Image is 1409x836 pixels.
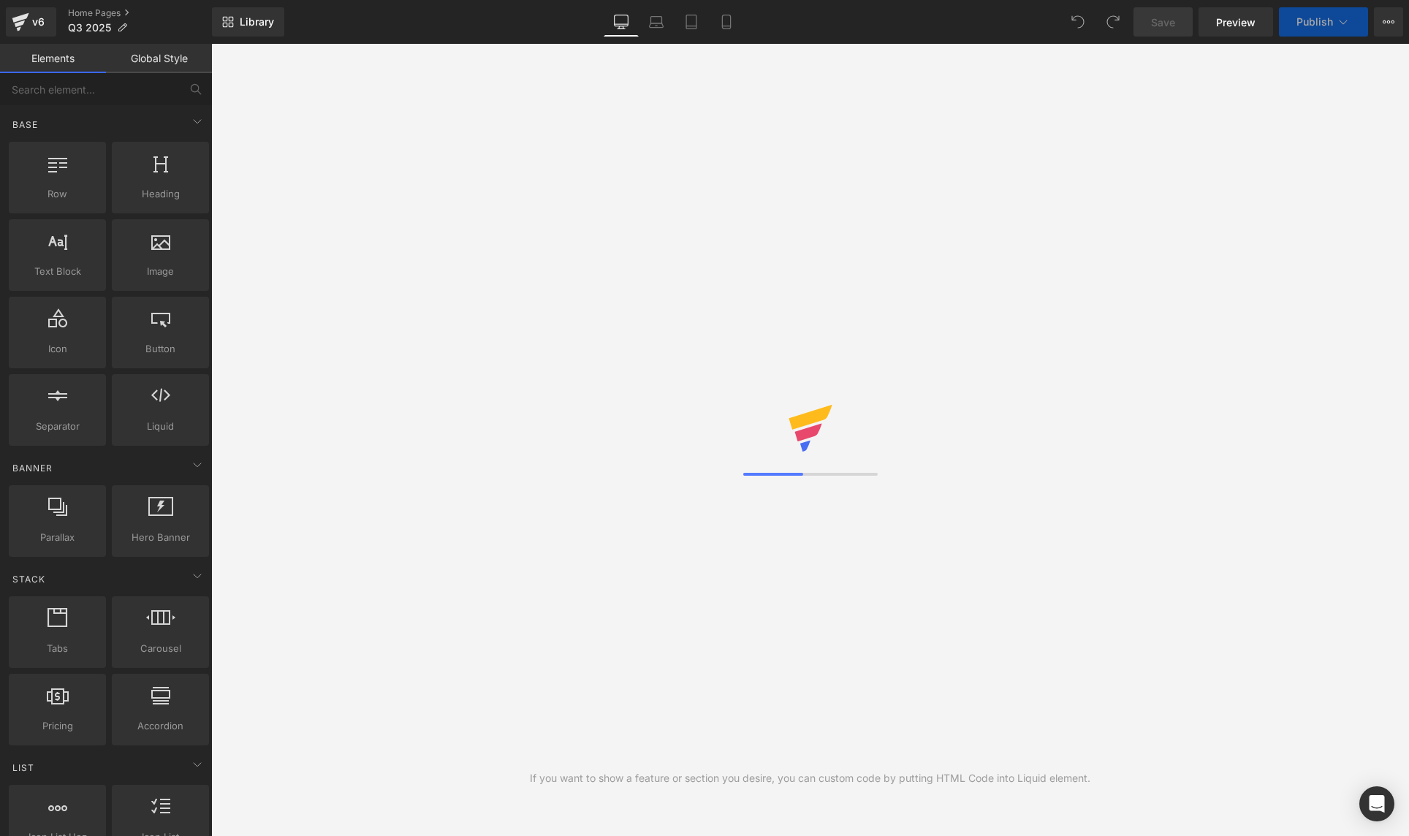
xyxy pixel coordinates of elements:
span: Hero Banner [116,530,205,545]
span: Button [116,341,205,357]
span: List [11,761,36,775]
a: Desktop [604,7,639,37]
button: Publish [1279,7,1368,37]
a: v6 [6,7,56,37]
span: Library [240,15,274,28]
a: New Library [212,7,284,37]
a: Global Style [106,44,212,73]
span: Stack [11,572,47,586]
span: Base [11,118,39,132]
a: Mobile [709,7,744,37]
span: Q3 2025 [68,22,111,34]
span: Image [116,264,205,279]
span: Icon [13,341,102,357]
button: More [1374,7,1403,37]
a: Home Pages [68,7,212,19]
span: Liquid [116,419,205,434]
span: Publish [1296,16,1333,28]
span: Banner [11,461,54,475]
a: Tablet [674,7,709,37]
a: Preview [1199,7,1273,37]
a: Laptop [639,7,674,37]
span: Save [1151,15,1175,30]
span: Tabs [13,641,102,656]
div: Open Intercom Messenger [1359,786,1394,821]
span: Preview [1216,15,1256,30]
span: Accordion [116,718,205,734]
div: If you want to show a feature or section you desire, you can custom code by putting HTML Code int... [530,770,1090,786]
button: Undo [1063,7,1093,37]
span: Text Block [13,264,102,279]
span: Parallax [13,530,102,545]
span: Heading [116,186,205,202]
span: Row [13,186,102,202]
span: Carousel [116,641,205,656]
button: Redo [1098,7,1128,37]
span: Pricing [13,718,102,734]
span: Separator [13,419,102,434]
div: v6 [29,12,48,31]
